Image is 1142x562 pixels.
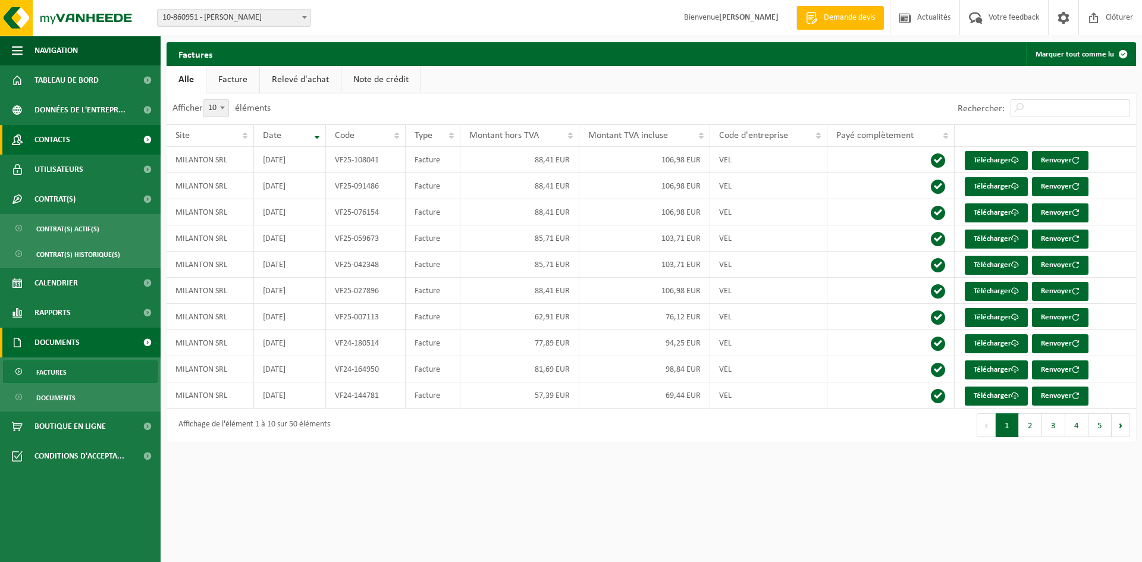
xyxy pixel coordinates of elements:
[175,131,190,140] span: Site
[254,173,326,199] td: [DATE]
[3,360,158,383] a: Factures
[588,131,668,140] span: Montant TVA incluse
[254,225,326,252] td: [DATE]
[710,356,827,382] td: VEL
[254,356,326,382] td: [DATE]
[710,225,827,252] td: VEL
[821,12,878,24] span: Demande devis
[579,356,711,382] td: 98,84 EUR
[965,230,1028,249] a: Télécharger
[1032,230,1088,249] button: Renvoyer
[254,147,326,173] td: [DATE]
[34,65,99,95] span: Tableau de bord
[167,42,224,65] h2: Factures
[996,413,1019,437] button: 1
[406,304,460,330] td: Facture
[1112,413,1130,437] button: Next
[710,382,827,409] td: VEL
[1032,308,1088,327] button: Renvoyer
[965,256,1028,275] a: Télécharger
[406,356,460,382] td: Facture
[34,441,124,471] span: Conditions d'accepta...
[326,278,406,304] td: VF25-027896
[406,147,460,173] td: Facture
[710,252,827,278] td: VEL
[254,278,326,304] td: [DATE]
[34,268,78,298] span: Calendrier
[579,252,711,278] td: 103,71 EUR
[710,199,827,225] td: VEL
[157,9,311,27] span: 10-860951 - MILANTON SRL - VERLAINE
[326,330,406,356] td: VF24-180514
[167,356,254,382] td: MILANTON SRL
[326,147,406,173] td: VF25-108041
[1019,413,1042,437] button: 2
[460,278,579,304] td: 88,41 EUR
[260,66,341,93] a: Relevé d'achat
[34,125,70,155] span: Contacts
[254,330,326,356] td: [DATE]
[460,147,579,173] td: 88,41 EUR
[406,173,460,199] td: Facture
[34,328,80,357] span: Documents
[1032,203,1088,222] button: Renvoyer
[326,382,406,409] td: VF24-144781
[1042,413,1065,437] button: 3
[710,304,827,330] td: VEL
[326,199,406,225] td: VF25-076154
[469,131,539,140] span: Montant hors TVA
[965,360,1028,379] a: Télécharger
[1032,334,1088,353] button: Renvoyer
[167,278,254,304] td: MILANTON SRL
[326,225,406,252] td: VF25-059673
[34,412,106,441] span: Boutique en ligne
[415,131,432,140] span: Type
[579,173,711,199] td: 106,98 EUR
[965,282,1028,301] a: Télécharger
[167,199,254,225] td: MILANTON SRL
[965,151,1028,170] a: Télécharger
[719,13,779,22] strong: [PERSON_NAME]
[172,415,330,436] div: Affichage de l'élément 1 à 10 sur 50 éléments
[965,177,1028,196] a: Télécharger
[710,330,827,356] td: VEL
[1065,413,1088,437] button: 4
[167,382,254,409] td: MILANTON SRL
[1032,177,1088,196] button: Renvoyer
[167,225,254,252] td: MILANTON SRL
[34,36,78,65] span: Navigation
[579,382,711,409] td: 69,44 EUR
[254,199,326,225] td: [DATE]
[203,100,228,117] span: 10
[254,382,326,409] td: [DATE]
[326,252,406,278] td: VF25-042348
[579,330,711,356] td: 94,25 EUR
[1032,151,1088,170] button: Renvoyer
[1032,256,1088,275] button: Renvoyer
[172,103,271,113] label: Afficher éléments
[167,304,254,330] td: MILANTON SRL
[460,199,579,225] td: 88,41 EUR
[965,387,1028,406] a: Télécharger
[326,304,406,330] td: VF25-007113
[167,66,206,93] a: Alle
[965,308,1028,327] a: Télécharger
[341,66,421,93] a: Note de crédit
[167,252,254,278] td: MILANTON SRL
[460,382,579,409] td: 57,39 EUR
[796,6,884,30] a: Demande devis
[406,330,460,356] td: Facture
[579,199,711,225] td: 106,98 EUR
[460,225,579,252] td: 85,71 EUR
[719,131,788,140] span: Code d'entreprise
[579,304,711,330] td: 76,12 EUR
[958,104,1005,114] label: Rechercher:
[710,147,827,173] td: VEL
[965,334,1028,353] a: Télécharger
[965,203,1028,222] a: Télécharger
[579,278,711,304] td: 106,98 EUR
[1032,282,1088,301] button: Renvoyer
[326,173,406,199] td: VF25-091486
[1088,413,1112,437] button: 5
[460,252,579,278] td: 85,71 EUR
